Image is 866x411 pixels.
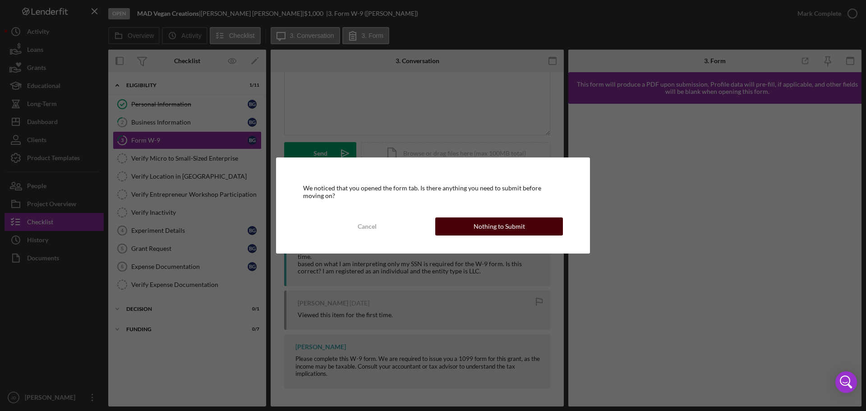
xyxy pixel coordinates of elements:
[303,217,431,236] button: Cancel
[435,217,563,236] button: Nothing to Submit
[358,217,377,236] div: Cancel
[474,217,525,236] div: Nothing to Submit
[303,185,563,199] div: We noticed that you opened the form tab. Is there anything you need to submit before moving on?
[835,371,857,393] div: Open Intercom Messenger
